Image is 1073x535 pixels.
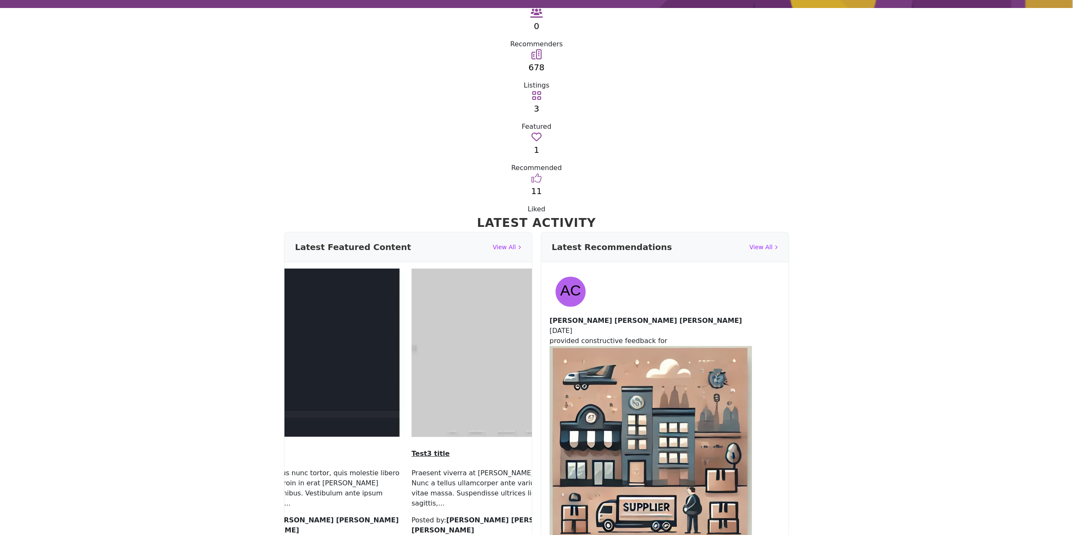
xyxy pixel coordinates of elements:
h3: Latest Featured Content [295,241,411,253]
a: 0 [534,21,539,31]
a: 3 [534,104,539,114]
img: Test4 title [236,269,405,437]
strong: [PERSON_NAME] [PERSON_NAME] [PERSON_NAME] [550,317,742,325]
span: provided constructive feedback for [550,337,667,345]
div: Recommenders [264,39,809,49]
div: Recommended [264,163,809,173]
h3: Latest Recommendations [552,241,672,253]
div: Featured [264,122,809,132]
span: [DATE] [550,327,572,335]
div: Listings [264,80,809,90]
p: Praesent viverra at [PERSON_NAME] et faucibus. Nunc a tellus ullamcorper ante varius lacinia sed ... [412,468,580,508]
h2: Latest Activity [284,214,789,232]
div: Liked [264,204,809,214]
strong: [PERSON_NAME] [PERSON_NAME] [PERSON_NAME] [236,516,398,534]
a: 1 [534,145,539,155]
a: 678 [529,62,544,72]
a: Go to Recommended [531,134,542,142]
img: Test3 title [412,269,580,437]
i: Go to Liked [531,173,542,183]
a: 11 [531,186,542,196]
a: View All [749,243,778,252]
a: Test3 title [412,450,450,458]
a: Go to Featured [531,93,542,101]
p: Mauris faucibus nunc tortor, quis molestie libero iaculis eget. Proin in erat [PERSON_NAME] conse... [236,468,405,508]
a: View All [493,243,521,252]
strong: [PERSON_NAME] [PERSON_NAME] [PERSON_NAME] [412,516,574,534]
a: View Recommenders [530,11,543,19]
img: José Alfredo Castro Salazar [550,271,592,313]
